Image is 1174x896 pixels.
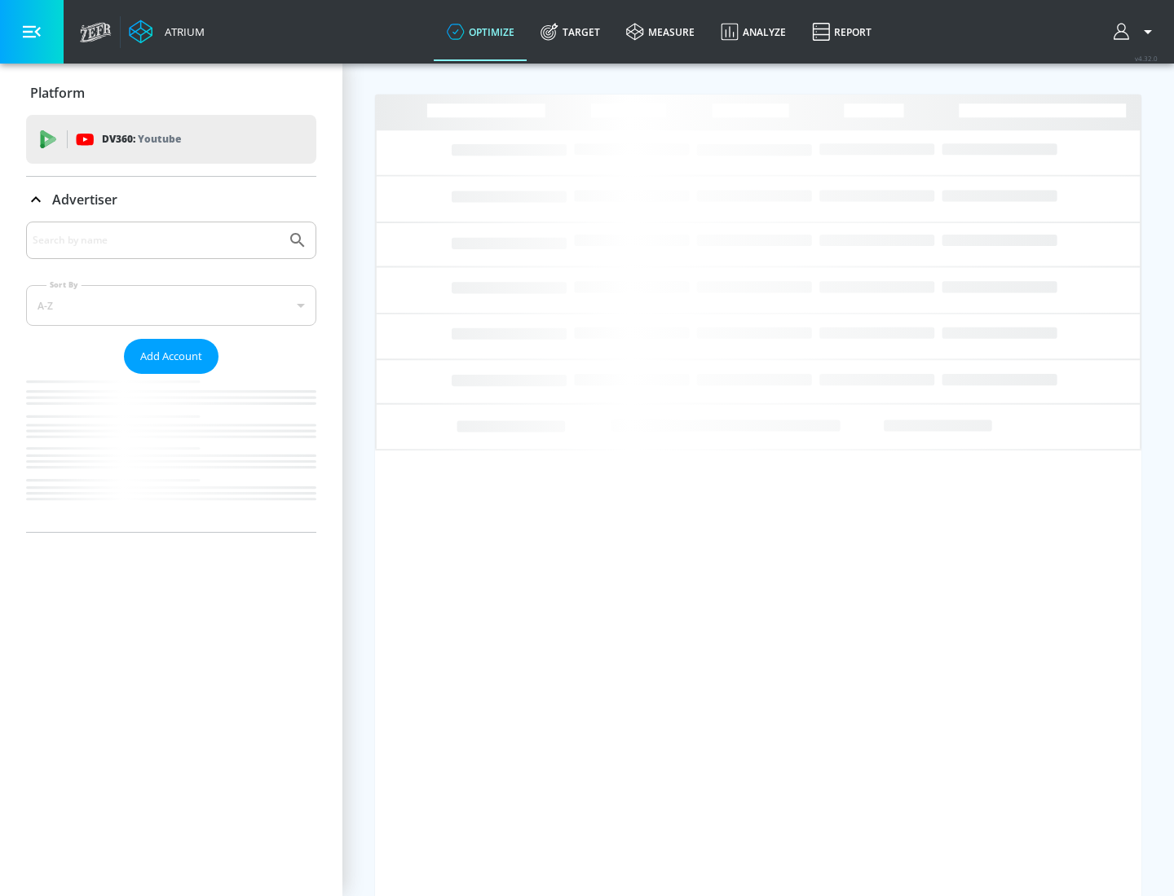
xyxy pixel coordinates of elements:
div: Advertiser [26,222,316,532]
p: Youtube [138,130,181,147]
button: Add Account [124,339,218,374]
nav: list of Advertiser [26,374,316,532]
div: Atrium [158,24,205,39]
input: Search by name [33,230,280,251]
label: Sort By [46,279,82,290]
a: Report [799,2,885,61]
p: Advertiser [52,191,117,209]
a: measure [613,2,708,61]
div: A-Z [26,285,316,326]
a: Atrium [129,20,205,44]
span: Add Account [140,347,202,366]
a: Target [527,2,613,61]
div: DV360: Youtube [26,115,316,164]
p: DV360: [102,130,181,148]
p: Platform [30,84,85,102]
a: Analyze [708,2,799,61]
a: optimize [434,2,527,61]
div: Advertiser [26,177,316,222]
div: Platform [26,70,316,116]
span: v 4.32.0 [1135,54,1158,63]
